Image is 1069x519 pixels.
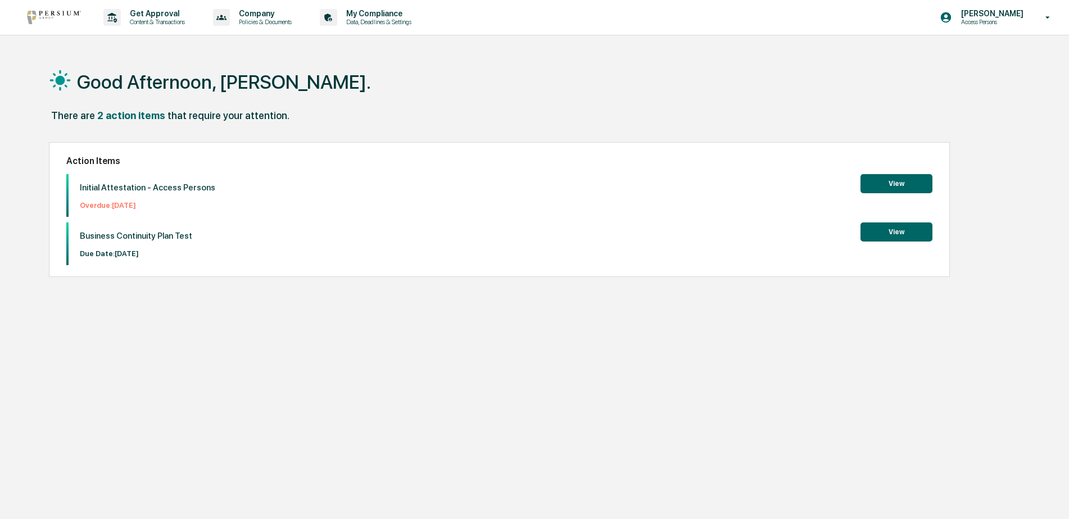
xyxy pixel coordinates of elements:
[51,110,95,121] div: There are
[80,231,192,241] p: Business Continuity Plan Test
[167,110,289,121] div: that require your attention.
[230,9,297,18] p: Company
[337,9,417,18] p: My Compliance
[77,71,371,93] h1: Good Afternoon, [PERSON_NAME].
[337,18,417,26] p: Data, Deadlines & Settings
[66,156,932,166] h2: Action Items
[860,226,932,236] a: View
[27,11,81,24] img: logo
[97,110,165,121] div: 2 action items
[860,174,932,193] button: View
[860,177,932,188] a: View
[80,201,215,210] p: Overdue: [DATE]
[121,18,191,26] p: Content & Transactions
[860,222,932,242] button: View
[952,9,1029,18] p: [PERSON_NAME]
[952,18,1029,26] p: Access Persons
[80,249,192,258] p: Due Date: [DATE]
[230,18,297,26] p: Policies & Documents
[121,9,191,18] p: Get Approval
[80,183,215,193] p: Initial Attestation - Access Persons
